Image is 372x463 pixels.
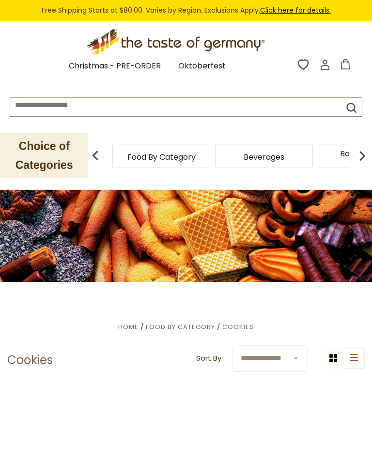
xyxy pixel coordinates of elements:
a: Home [118,322,139,331]
a: Food By Category [127,153,196,161]
a: Oktoberfest [178,60,226,73]
img: next arrow [353,146,372,165]
div: Free Shipping Starts at $80.00. Varies by Region. Exclusions Apply. [5,5,367,16]
a: Food By Category [146,322,215,331]
h1: Cookies [7,353,53,367]
a: Cookies [222,322,254,331]
a: Beverages [244,153,284,161]
img: previous arrow [86,146,105,165]
a: Click here for details. [260,5,331,15]
a: Christmas - PRE-ORDER [69,60,161,73]
label: Sort By: [196,352,223,364]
